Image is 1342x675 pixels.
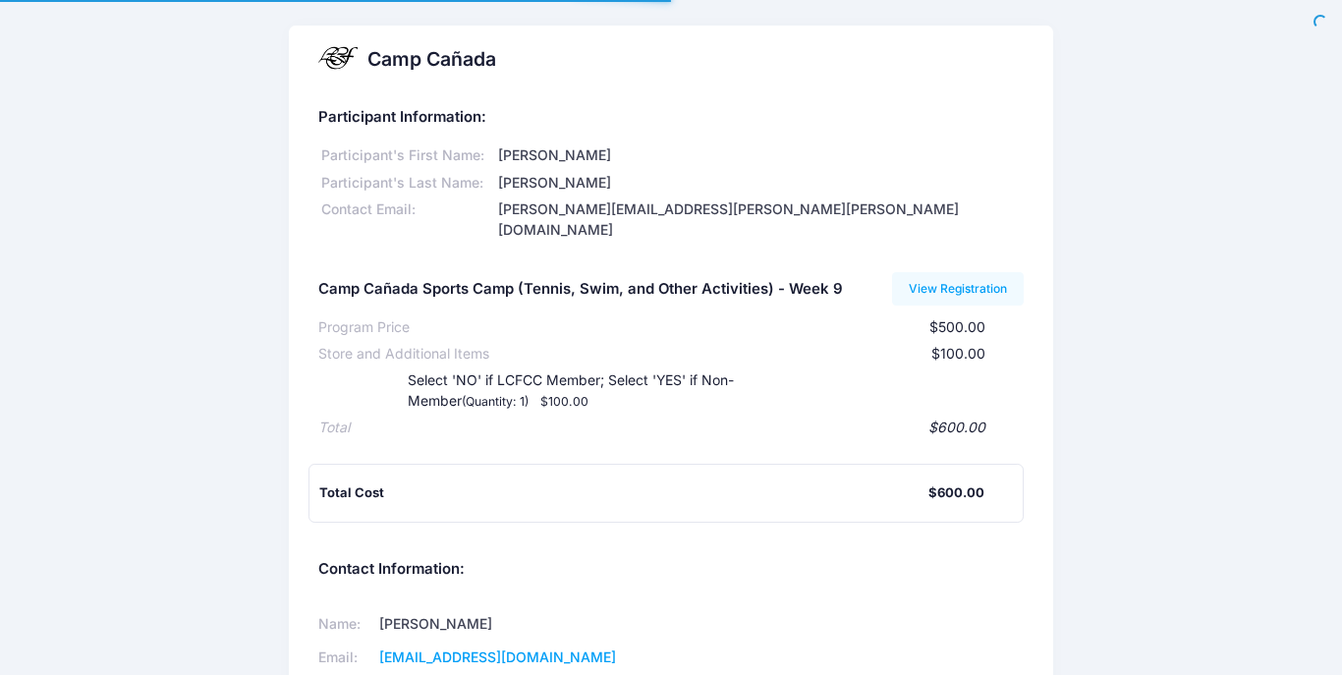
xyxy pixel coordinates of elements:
[318,173,495,194] div: Participant's Last Name:
[489,344,986,365] div: $100.00
[318,561,1025,579] h5: Contact Information:
[540,394,588,409] small: $100.00
[318,281,843,299] h5: Camp Cañada Sports Camp (Tennis, Swim, and Other Activities) - Week 9
[318,344,489,365] div: Store and Additional Items
[379,648,616,665] a: [EMAIL_ADDRESS][DOMAIN_NAME]
[318,608,373,642] td: Name:
[318,145,495,166] div: Participant's First Name:
[350,418,986,438] div: $600.00
[372,608,645,642] td: [PERSON_NAME]
[462,394,529,409] small: (Quantity: 1)
[318,642,373,675] td: Email:
[494,145,1024,166] div: [PERSON_NAME]
[494,173,1024,194] div: [PERSON_NAME]
[494,199,1024,241] div: [PERSON_NAME][EMAIL_ADDRESS][PERSON_NAME][PERSON_NAME][DOMAIN_NAME]
[368,370,792,412] div: Select 'NO' if LCFCC Member; Select 'YES' if Non-Member
[318,317,410,338] div: Program Price
[319,483,929,503] div: Total Cost
[367,48,496,71] h2: Camp Cañada
[318,418,350,438] div: Total
[318,109,1025,127] h5: Participant Information:
[892,272,1025,306] a: View Registration
[928,483,984,503] div: $600.00
[318,199,495,241] div: Contact Email:
[929,318,985,335] span: $500.00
